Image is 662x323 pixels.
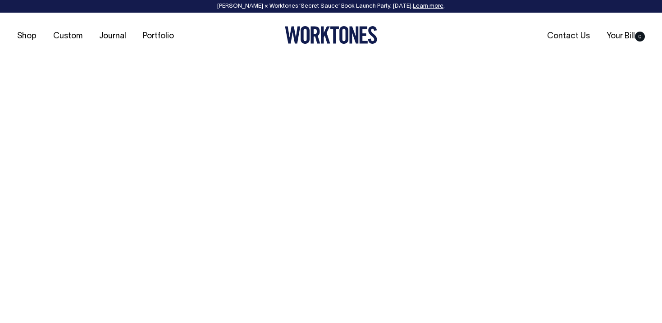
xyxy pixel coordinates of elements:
a: Portfolio [139,29,178,44]
a: Contact Us [543,29,594,44]
a: Custom [50,29,86,44]
a: Learn more [413,4,443,9]
a: Your Bill0 [603,29,648,44]
span: 0 [635,32,645,42]
div: [PERSON_NAME] × Worktones ‘Secret Sauce’ Book Launch Party, [DATE]. . [9,3,653,9]
a: Journal [96,29,130,44]
a: Shop [14,29,40,44]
